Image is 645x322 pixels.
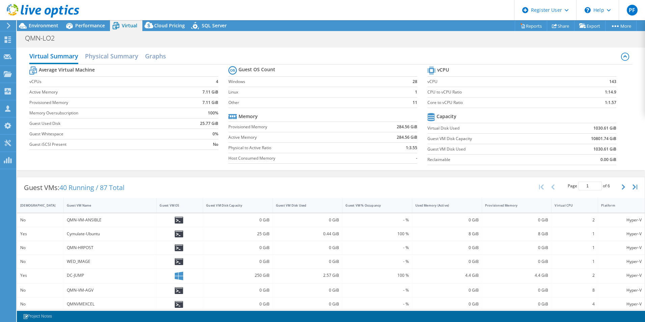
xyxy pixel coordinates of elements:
[29,120,177,127] label: Guest Used Disk
[202,99,218,106] b: 7.11 GiB
[547,21,574,31] a: Share
[67,203,145,208] div: Guest VM Name
[555,300,595,308] div: 4
[555,258,595,265] div: 1
[276,258,339,265] div: 0 GiB
[228,124,362,130] label: Provisioned Memory
[485,230,549,238] div: 8 GiB
[605,21,637,31] a: More
[415,89,417,96] b: 1
[427,135,551,142] label: Guest VM Disk Capacity
[437,113,456,120] b: Capacity
[208,110,218,116] b: 100%
[228,89,400,96] label: Linux
[228,155,362,162] label: Host Consumed Memory
[397,124,417,130] b: 284.56 GiB
[75,22,105,29] span: Performance
[67,300,153,308] div: QMNVMEXCEL
[345,258,409,265] div: - %
[228,134,362,141] label: Active Memory
[515,21,547,31] a: Reports
[568,182,610,190] span: Page of
[67,287,153,294] div: QMN-VM-AGV
[67,258,153,265] div: WED_IMAGE
[593,125,616,132] b: 1030.61 GiB
[485,244,549,251] div: 0 GiB
[415,244,479,251] div: 0 GiB
[601,230,642,238] div: Hyper-V
[276,272,339,279] div: 2.57 GiB
[605,89,616,96] b: 1:14.9
[228,99,400,106] label: Other
[206,287,270,294] div: 0 GiB
[555,203,587,208] div: Virtual CPU
[605,99,616,106] b: 1:1.57
[555,216,595,224] div: 2
[202,89,218,96] b: 7.11 GiB
[413,78,417,85] b: 28
[228,78,400,85] label: Windows
[206,258,270,265] div: 0 GiB
[59,183,124,192] span: 40 Running / 87 Total
[574,21,606,31] a: Export
[276,216,339,224] div: 0 GiB
[600,156,616,163] b: 0.00 GiB
[228,144,362,151] label: Physical to Active Ratio
[485,287,549,294] div: 0 GiB
[585,7,591,13] svg: \n
[601,203,634,208] div: Platform
[345,300,409,308] div: - %
[345,244,409,251] div: - %
[276,230,339,238] div: 0.44 GiB
[29,141,177,148] label: Guest iSCSI Present
[20,300,60,308] div: No
[67,216,153,224] div: QMN-VM-ANSIBLE
[601,244,642,251] div: Hyper-V
[415,287,479,294] div: 0 GiB
[415,216,479,224] div: 0 GiB
[20,287,60,294] div: No
[20,244,60,251] div: No
[406,144,417,151] b: 1:3.55
[206,230,270,238] div: 25 GiB
[601,272,642,279] div: Hyper-V
[39,66,95,73] b: Average Virtual Machine
[627,5,638,16] span: PF
[22,34,65,42] h1: QMN-LO2
[20,203,52,208] div: [DEMOGRAPHIC_DATA]
[239,113,258,120] b: Memory
[427,156,551,163] label: Reclaimable
[555,272,595,279] div: 2
[416,155,417,162] b: -
[276,300,339,308] div: 0 GiB
[601,300,642,308] div: Hyper-V
[345,272,409,279] div: 100 %
[20,258,60,265] div: No
[427,146,551,153] label: Guest VM Disk Used
[213,141,218,148] b: No
[202,22,227,29] span: SQL Server
[122,22,137,29] span: Virtual
[485,272,549,279] div: 4.4 GiB
[427,125,551,132] label: Virtual Disk Used
[154,22,185,29] span: Cloud Pricing
[593,146,616,153] b: 1030.61 GiB
[485,216,549,224] div: 0 GiB
[413,99,417,106] b: 11
[276,203,331,208] div: Guest VM Disk Used
[29,99,177,106] label: Provisioned Memory
[415,258,479,265] div: 0 GiB
[29,22,58,29] span: Environment
[485,203,540,208] div: Provisioned Memory
[415,272,479,279] div: 4.4 GiB
[601,287,642,294] div: Hyper-V
[608,183,610,189] span: 6
[601,216,642,224] div: Hyper-V
[29,49,78,64] h2: Virtual Summary
[20,272,60,279] div: Yes
[555,287,595,294] div: 8
[17,177,131,198] div: Guest VMs:
[216,78,218,85] b: 4
[345,287,409,294] div: - %
[67,244,153,251] div: QMN-HRPOST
